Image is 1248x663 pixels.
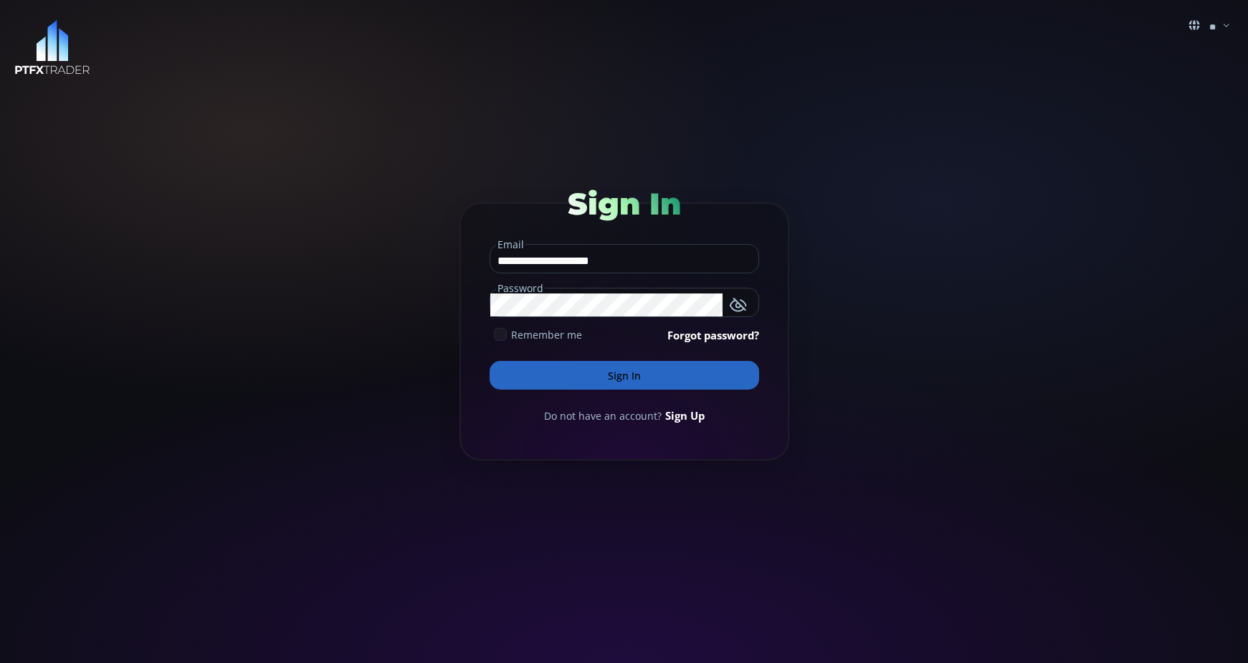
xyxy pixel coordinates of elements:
[14,20,90,75] img: LOGO
[665,408,705,423] a: Sign Up
[511,327,582,342] span: Remember me
[490,361,759,390] button: Sign In
[490,408,759,423] div: Do not have an account?
[568,185,681,222] span: Sign In
[667,327,759,343] a: Forgot password?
